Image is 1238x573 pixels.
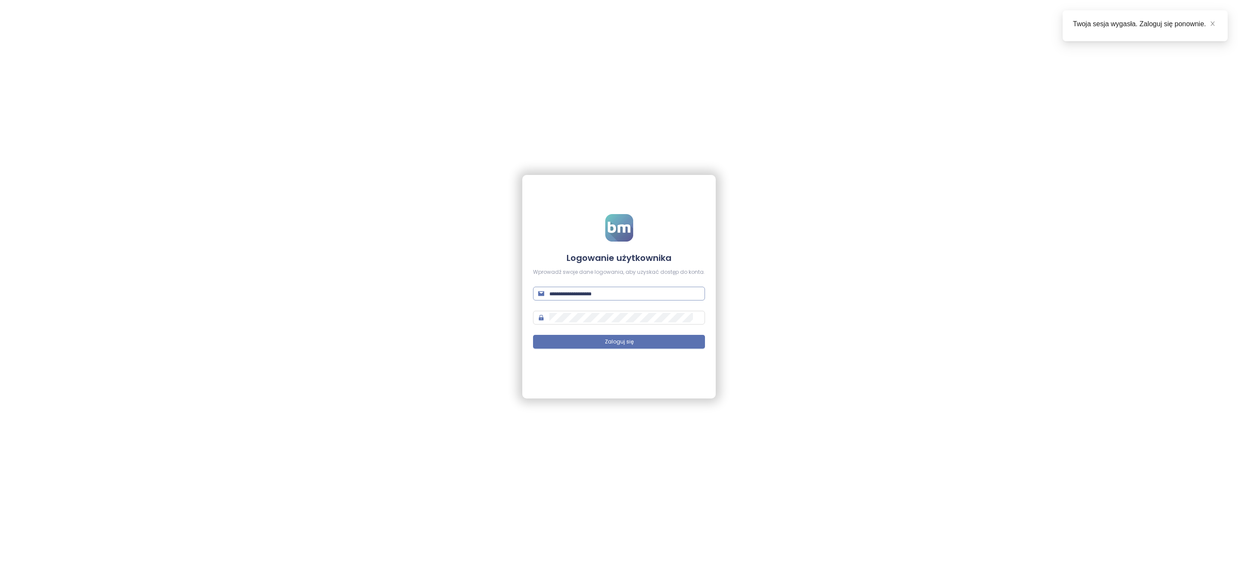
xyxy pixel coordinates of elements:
[605,214,633,242] img: logo
[605,338,634,346] span: Zaloguj się
[533,335,705,349] button: Zaloguj się
[533,252,705,264] h4: Logowanie użytkownika
[1210,21,1216,27] span: close
[538,291,544,297] span: mail
[538,315,544,321] span: lock
[533,268,705,276] div: Wprowadź swoje dane logowania, aby uzyskać dostęp do konta.
[1073,19,1217,29] div: Twoja sesja wygasła. Zaloguj się ponownie.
